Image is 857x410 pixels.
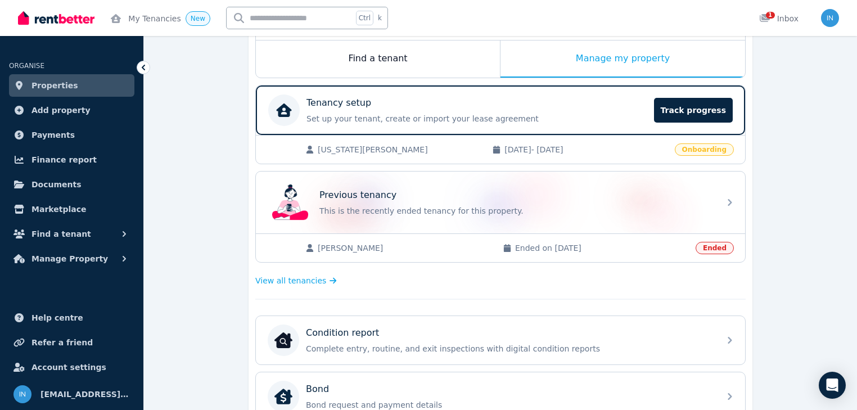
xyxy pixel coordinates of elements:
[13,385,31,403] img: info@museliving.com.au
[356,11,373,25] span: Ctrl
[9,198,134,220] a: Marketplace
[9,99,134,121] a: Add property
[9,74,134,97] a: Properties
[306,382,329,396] p: Bond
[504,144,667,155] span: [DATE] - [DATE]
[31,336,93,349] span: Refer a friend
[319,205,713,217] p: This is the recently ended tenancy for this property.
[9,148,134,171] a: Finance report
[319,188,396,202] p: Previous tenancy
[274,388,292,406] img: Bond
[9,223,134,245] button: Find a tenant
[255,275,337,286] a: View all tenancies
[272,184,308,220] img: Previous tenancy
[696,242,734,254] span: Ended
[191,15,205,22] span: New
[40,388,130,401] span: [EMAIL_ADDRESS][DOMAIN_NAME]
[9,307,134,329] a: Help centre
[654,98,733,123] span: Track progress
[256,85,745,135] a: Tenancy setupSet up your tenant, create or import your lease agreementTrack progress
[31,227,91,241] span: Find a tenant
[766,12,775,19] span: 1
[256,316,745,364] a: Condition reportCondition reportComplete entry, routine, and exit inspections with digital condit...
[318,242,491,254] span: [PERSON_NAME]
[306,326,379,340] p: Condition report
[378,13,382,22] span: k
[255,275,326,286] span: View all tenancies
[306,96,371,110] p: Tenancy setup
[515,242,689,254] span: Ended on [DATE]
[31,178,82,191] span: Documents
[9,124,134,146] a: Payments
[306,113,647,124] p: Set up your tenant, create or import your lease agreement
[318,144,481,155] span: [US_STATE][PERSON_NAME]
[31,128,75,142] span: Payments
[31,202,86,216] span: Marketplace
[9,247,134,270] button: Manage Property
[31,103,91,117] span: Add property
[31,311,83,325] span: Help centre
[9,331,134,354] a: Refer a friend
[256,40,500,78] div: Find a tenant
[31,153,97,166] span: Finance report
[9,173,134,196] a: Documents
[31,79,78,92] span: Properties
[274,331,292,349] img: Condition report
[18,10,94,26] img: RentBetter
[759,13,799,24] div: Inbox
[9,62,44,70] span: ORGANISE
[675,143,734,156] span: Onboarding
[31,361,106,374] span: Account settings
[306,343,713,354] p: Complete entry, routine, and exit inspections with digital condition reports
[31,252,108,265] span: Manage Property
[9,356,134,379] a: Account settings
[819,372,846,399] div: Open Intercom Messenger
[256,172,745,233] a: Previous tenancyPrevious tenancyThis is the recently ended tenancy for this property.
[500,40,745,78] div: Manage my property
[821,9,839,27] img: info@museliving.com.au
